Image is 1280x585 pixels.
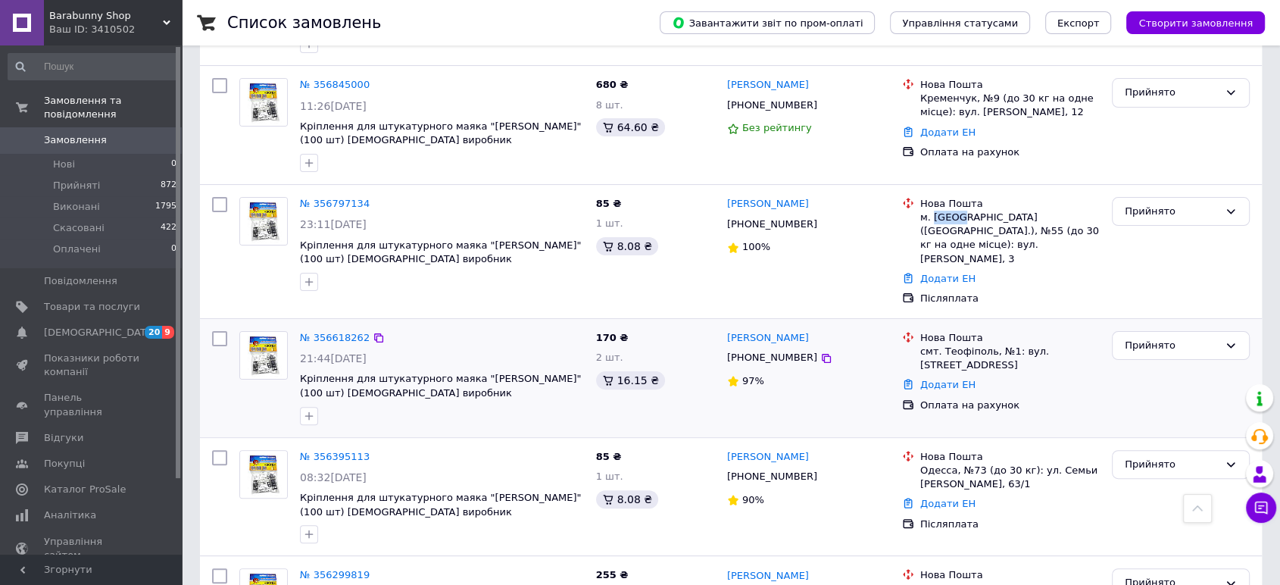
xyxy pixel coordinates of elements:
[44,457,85,471] span: Покупці
[660,11,875,34] button: Завантажити звіт по пром-оплаті
[53,179,100,192] span: Прийняті
[300,120,581,146] a: Кріплення для штукатурного маяка "[PERSON_NAME]" (100 шт) [DEMOGRAPHIC_DATA] виробник
[44,326,156,339] span: [DEMOGRAPHIC_DATA]
[596,352,623,363] span: 2 шт.
[1125,204,1219,220] div: Прийнято
[300,100,367,112] span: 11:26[DATE]
[920,92,1100,119] div: Кременчук, №9 (до 30 кг на одне місце): вул. [PERSON_NAME], 12
[920,197,1100,211] div: Нова Пошта
[44,352,140,379] span: Показники роботи компанії
[300,79,370,90] a: № 356845000
[1125,457,1219,473] div: Прийнято
[596,99,623,111] span: 8 шт.
[161,221,176,235] span: 422
[44,535,140,562] span: Управління сайтом
[300,332,370,343] a: № 356618262
[300,218,367,230] span: 23:11[DATE]
[920,568,1100,582] div: Нова Пошта
[162,326,174,339] span: 9
[145,326,162,339] span: 20
[300,471,367,483] span: 08:32[DATE]
[44,133,107,147] span: Замовлення
[44,300,140,314] span: Товари та послуги
[1111,17,1265,28] a: Створити замовлення
[1125,85,1219,101] div: Прийнято
[920,379,976,390] a: Додати ЕН
[300,198,370,209] a: № 356797134
[44,431,83,445] span: Відгуки
[1138,17,1253,29] span: Створити замовлення
[596,217,623,229] span: 1 шт.
[171,242,176,256] span: 0
[1125,338,1219,354] div: Прийнято
[240,198,287,245] img: Фото товару
[727,471,817,482] span: [PHONE_NUMBER]
[727,450,809,465] a: [PERSON_NAME]
[240,451,287,498] img: Фото товару
[920,518,1100,531] div: Післяплата
[596,371,665,389] div: 16.15 ₴
[596,79,629,90] span: 680 ₴
[239,450,288,499] a: Фото товару
[742,375,764,386] span: 97%
[44,391,140,418] span: Панель управління
[727,352,817,363] span: [PHONE_NUMBER]
[1045,11,1112,34] button: Експорт
[1057,17,1100,29] span: Експорт
[1246,493,1276,523] button: Чат з покупцем
[53,200,100,214] span: Виконані
[902,17,1018,29] span: Управління статусами
[239,78,288,127] a: Фото товару
[44,274,117,288] span: Повідомлення
[155,200,176,214] span: 1795
[727,331,809,346] a: [PERSON_NAME]
[240,332,287,379] img: Фото товару
[596,451,622,462] span: 85 ₴
[727,197,809,211] a: [PERSON_NAME]
[596,198,622,209] span: 85 ₴
[300,352,367,364] span: 21:44[DATE]
[920,345,1100,372] div: смт. Теофіполь, №1: вул. [STREET_ADDRESS]
[920,331,1100,345] div: Нова Пошта
[742,241,770,252] span: 100%
[596,490,658,508] div: 8.08 ₴
[742,122,812,133] span: Без рейтингу
[53,221,105,235] span: Скасовані
[161,179,176,192] span: 872
[890,11,1030,34] button: Управління статусами
[920,464,1100,491] div: Одесса, №73 (до 30 кг): ул. Семьи [PERSON_NAME], 63/1
[742,494,764,505] span: 90%
[727,569,809,583] a: [PERSON_NAME]
[171,158,176,171] span: 0
[8,53,178,80] input: Пошук
[300,492,581,518] a: Кріплення для штукатурного маяка "[PERSON_NAME]" (100 шт) [DEMOGRAPHIC_DATA] виробник
[596,569,629,580] span: 255 ₴
[920,78,1100,92] div: Нова Пошта
[920,127,976,138] a: Додати ЕН
[596,118,665,136] div: 64.60 ₴
[596,332,629,343] span: 170 ₴
[300,373,581,399] a: Кріплення для штукатурного маяка "[PERSON_NAME]" (100 шт) [DEMOGRAPHIC_DATA] виробник
[53,242,101,256] span: Оплачені
[239,331,288,380] a: Фото товару
[300,239,581,265] a: Кріплення для штукатурного маяка "[PERSON_NAME]" (100 шт) [DEMOGRAPHIC_DATA] виробник
[300,451,370,462] a: № 356395113
[920,450,1100,464] div: Нова Пошта
[727,78,809,92] a: [PERSON_NAME]
[920,211,1100,266] div: м. [GEOGRAPHIC_DATA] ([GEOGRAPHIC_DATA].), №55 (до 30 кг на одне місце): вул. [PERSON_NAME], 3
[727,99,817,111] span: [PHONE_NUMBER]
[239,197,288,246] a: Фото товару
[596,237,658,255] div: 8.08 ₴
[44,483,126,496] span: Каталог ProSale
[920,273,976,284] a: Додати ЕН
[44,508,96,522] span: Аналітика
[920,292,1100,305] div: Післяплата
[53,158,75,171] span: Нові
[672,16,863,30] span: Завантажити звіт по пром-оплаті
[596,471,623,482] span: 1 шт.
[240,79,287,126] img: Фото товару
[920,498,976,509] a: Додати ЕН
